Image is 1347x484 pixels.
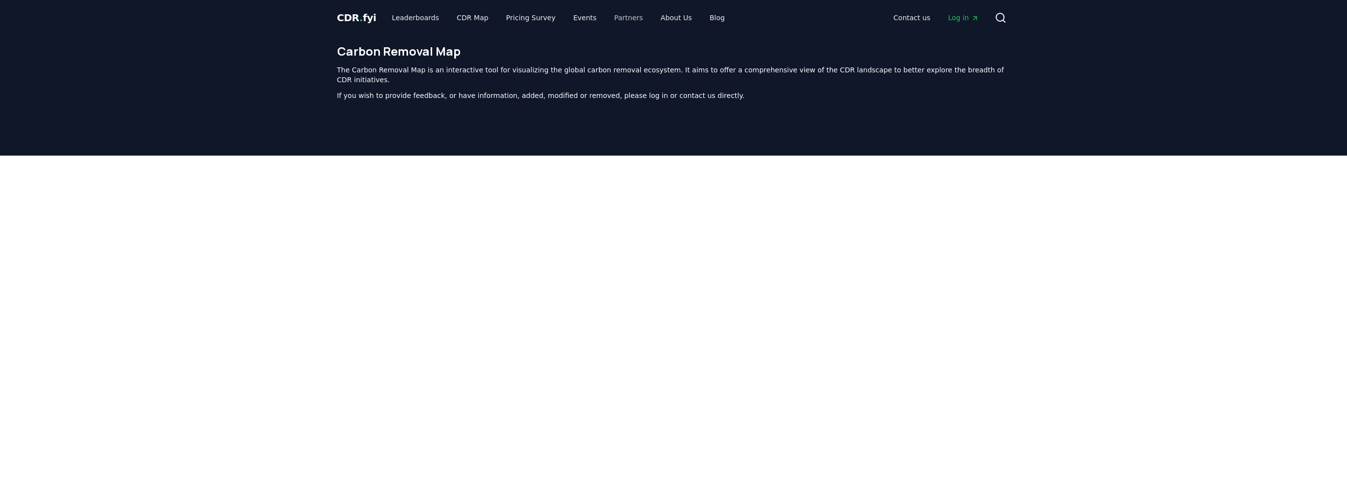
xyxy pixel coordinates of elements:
[337,91,1010,100] p: If you wish to provide feedback, or have information, added, modified or removed, please log in o...
[885,9,938,27] a: Contact us
[940,9,986,27] a: Log in
[565,9,604,27] a: Events
[384,9,732,27] nav: Main
[337,11,376,25] a: CDR.fyi
[384,9,447,27] a: Leaderboards
[885,9,986,27] nav: Main
[606,9,651,27] a: Partners
[359,12,363,24] span: .
[337,65,1010,85] p: The Carbon Removal Map is an interactive tool for visualizing the global carbon removal ecosystem...
[337,12,376,24] span: CDR fyi
[337,43,1010,59] h1: Carbon Removal Map
[498,9,563,27] a: Pricing Survey
[948,13,978,23] span: Log in
[449,9,496,27] a: CDR Map
[653,9,699,27] a: About Us
[702,9,733,27] a: Blog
